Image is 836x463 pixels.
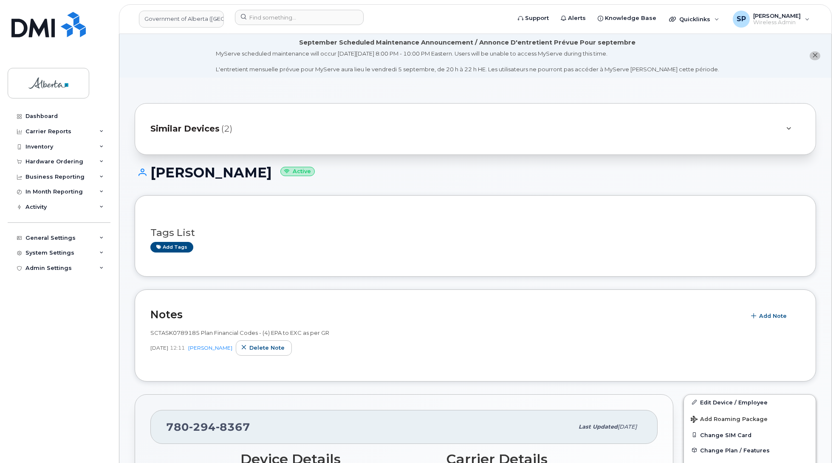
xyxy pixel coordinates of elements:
span: Add Note [759,312,787,320]
span: Last updated [579,424,618,430]
a: Edit Device / Employee [684,395,816,410]
a: Add tags [150,242,193,253]
div: MyServe scheduled maintenance will occur [DATE][DATE] 8:00 PM - 10:00 PM Eastern. Users will be u... [216,50,719,73]
span: Delete note [249,344,285,352]
span: Change Plan / Features [700,447,770,453]
span: 12:11 [170,344,185,351]
span: 294 [189,421,216,433]
span: (2) [221,123,232,135]
span: Add Roaming Package [691,416,768,424]
h3: Tags List [150,227,800,238]
span: [DATE] [618,424,637,430]
span: Similar Devices [150,123,220,135]
a: [PERSON_NAME] [188,345,232,351]
button: Delete note [236,340,292,356]
button: Add Roaming Package [684,410,816,427]
button: Add Note [746,309,794,324]
h1: [PERSON_NAME] [135,165,816,180]
small: Active [280,167,315,177]
span: [DATE] [150,344,168,351]
button: Change Plan / Features [684,443,816,458]
h2: Notes [150,308,741,321]
span: SCTASK0789185 Plan Financial Codes - (4) EPA to EXC as per GR [150,329,329,336]
span: 780 [166,421,250,433]
button: Change SIM Card [684,427,816,443]
div: September Scheduled Maintenance Announcement / Annonce D'entretient Prévue Pour septembre [299,38,635,47]
button: close notification [810,51,820,60]
span: 8367 [216,421,250,433]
